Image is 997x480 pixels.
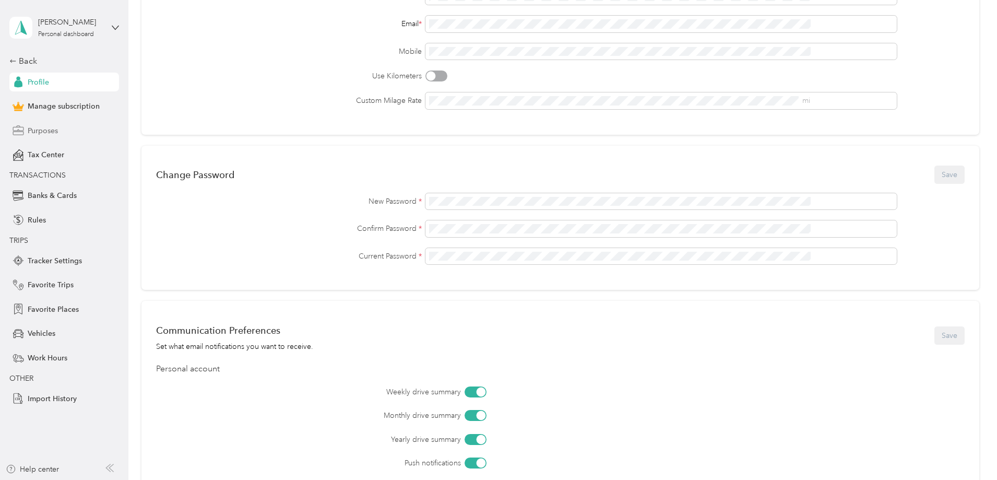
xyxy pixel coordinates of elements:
[28,125,58,136] span: Purposes
[9,171,66,180] span: TRANSACTIONS
[156,223,422,234] label: Confirm Password
[38,31,94,38] div: Personal dashboard
[28,101,100,112] span: Manage subscription
[9,236,28,245] span: TRIPS
[215,410,461,421] label: Monthly drive summary
[9,55,114,67] div: Back
[6,464,59,475] button: Help center
[156,341,313,352] div: Set what email notifications you want to receive.
[156,95,422,106] label: Custom Milage Rate
[156,251,422,262] label: Current Password
[9,374,33,383] span: OTHER
[215,434,461,445] label: Yearly drive summary
[802,96,810,105] span: mi
[215,458,461,469] label: Push notifications
[28,215,46,226] span: Rules
[38,17,103,28] div: [PERSON_NAME]
[156,46,422,57] label: Mobile
[156,363,965,376] div: Personal account
[28,328,55,339] span: Vehicles
[156,71,422,81] label: Use Kilometers
[28,304,79,315] span: Favorite Places
[28,190,77,201] span: Banks & Cards
[939,422,997,480] iframe: Everlance-gr Chat Button Frame
[156,169,234,180] div: Change Password
[28,353,67,364] span: Work Hours
[28,149,64,160] span: Tax Center
[28,77,49,88] span: Profile
[156,196,422,207] label: New Password
[28,279,74,290] span: Favorite Trips
[28,393,77,404] span: Import History
[28,255,82,266] span: Tracker Settings
[156,325,313,336] div: Communication Preferences
[215,387,461,397] label: Weekly drive summary
[156,18,422,29] div: Email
